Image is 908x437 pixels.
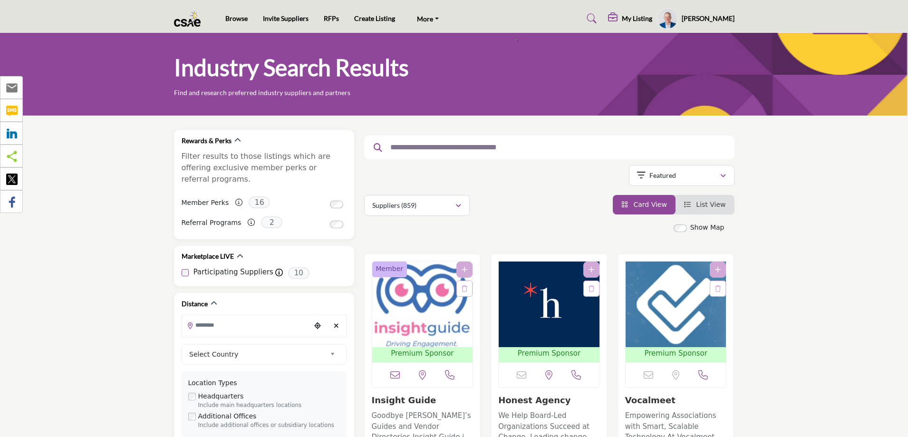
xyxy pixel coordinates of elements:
label: Referral Programs [182,214,241,231]
div: Choose your current location [310,316,325,336]
input: Participating Suppliers checkbox [182,269,189,276]
a: Vocalmeet [625,395,676,405]
button: Show hide supplier dropdown [657,8,678,29]
img: Site Logo [174,11,206,27]
a: Add To List [715,266,721,273]
label: Show Map [690,223,724,233]
a: Insight Guide [372,395,436,405]
span: List View [696,201,725,208]
a: Add To List [462,266,467,273]
a: View Card [621,201,667,208]
h3: Insight Guide [372,395,473,406]
img: Vocalmeet [626,262,726,347]
a: Honest Agency [498,395,570,405]
div: Location Types [188,378,340,388]
a: Search [578,11,603,26]
span: Premium Sponsor [518,348,580,359]
input: Switch to Referral Programs [330,221,343,228]
span: 10 [288,267,309,279]
h2: Rewards & Perks [182,136,232,146]
span: Select Country [189,349,326,360]
input: Search Location [182,316,310,334]
div: Clear search location [329,316,344,336]
div: Include additional offices or subsidiary locations [198,421,340,430]
label: Participating Suppliers [193,267,273,278]
h2: Marketplace LIVE [182,252,234,261]
label: Headquarters [198,391,244,401]
p: Filter results to those listings which are offering exclusive member perks or referral programs. [182,151,347,185]
h5: [PERSON_NAME] [682,14,734,23]
span: 2 [261,216,282,228]
label: Member Perks [182,194,229,211]
span: Premium Sponsor [391,348,454,359]
a: Open Listing in new tab [499,262,599,363]
li: List View [676,195,734,214]
h1: Industry Search Results [174,53,409,82]
span: Card View [633,201,667,208]
li: Card View [613,195,676,214]
p: Find and research preferred industry suppliers and partners [174,88,350,97]
div: Include main headquarters locations [198,401,340,410]
a: Open Listing in new tab [372,262,473,363]
input: Switch to Member Perks [330,201,343,208]
div: My Listing [608,13,652,24]
a: RFPs [324,14,339,22]
h2: Distance [182,299,208,309]
a: View List [684,201,726,208]
a: More [410,12,445,25]
h3: Honest Agency [498,395,600,406]
img: Honest Agency [499,262,599,347]
span: Premium Sponsor [644,348,707,359]
span: Member [376,264,404,274]
a: Add To List [589,266,594,273]
a: Browse [225,14,248,22]
a: Invite Suppliers [263,14,309,22]
img: Insight Guide [372,262,473,347]
button: Featured [629,165,734,186]
span: 16 [249,196,270,208]
p: Suppliers (859) [372,201,416,210]
a: Open Listing in new tab [626,262,726,363]
h3: Vocalmeet [625,395,727,406]
a: Create Listing [354,14,395,22]
p: Featured [649,171,676,180]
h5: My Listing [622,14,652,23]
label: Additional Offices [198,411,257,421]
button: Suppliers (859) [364,195,470,216]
